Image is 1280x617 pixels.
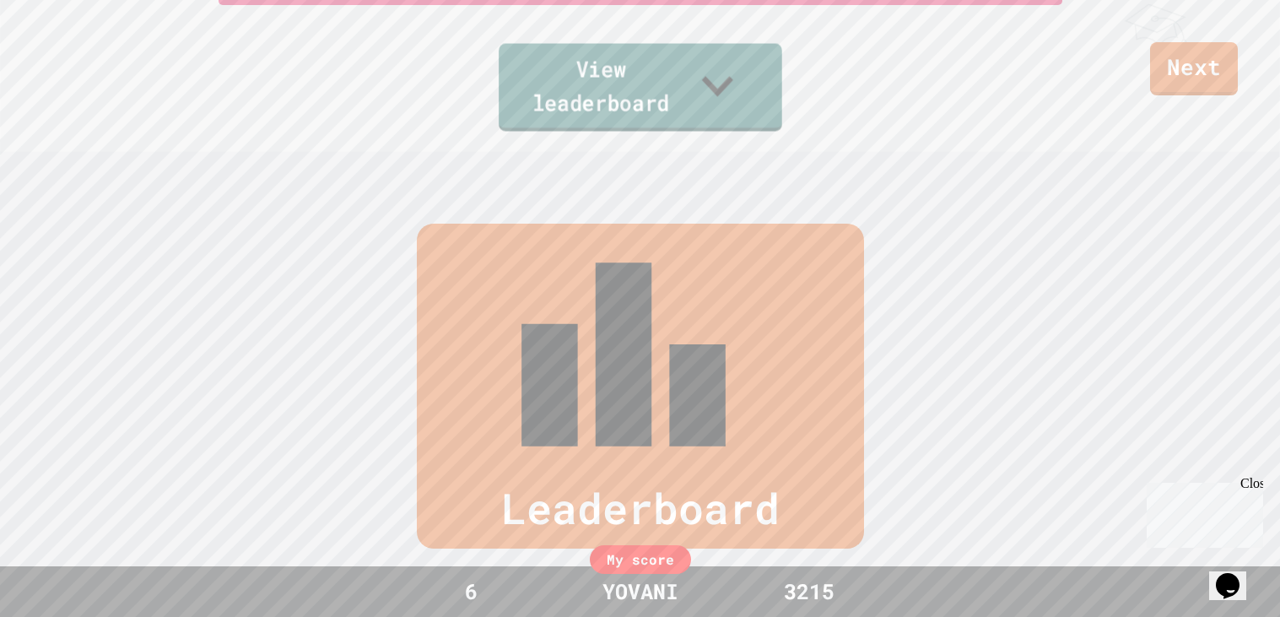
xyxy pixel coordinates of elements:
div: My score [590,545,691,574]
a: View leaderboard [499,44,782,132]
div: Leaderboard [417,224,864,549]
a: Next [1150,42,1238,95]
iframe: chat widget [1209,549,1263,600]
div: YOVANI [586,576,695,608]
iframe: chat widget [1140,476,1263,548]
div: Chat with us now!Close [7,7,116,107]
div: 6 [408,576,535,608]
div: 3215 [746,576,872,608]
